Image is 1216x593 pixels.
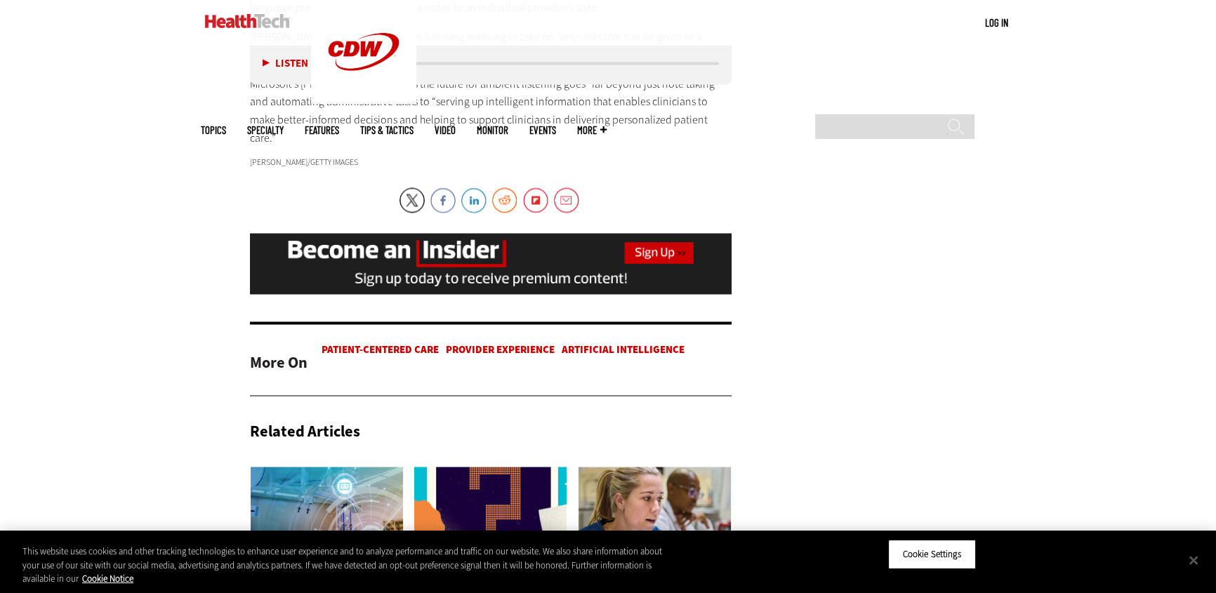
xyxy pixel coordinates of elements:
[250,424,360,439] h3: Related Articles
[1178,545,1209,575] button: Close
[577,125,607,135] span: More
[985,15,1008,30] div: User menu
[247,125,284,135] span: Specialty
[305,125,339,135] a: Features
[529,125,556,135] a: Events
[250,466,404,582] img: Smart hospital
[414,466,567,582] img: illustration of question mark
[562,342,685,357] a: Artificial Intelligence
[311,93,416,107] a: CDW
[446,342,555,357] a: Provider Experience
[82,573,133,585] a: More information about your privacy
[578,466,732,582] img: nurses talk in front of desktop computer
[250,349,308,377] h3: More On
[477,125,508,135] a: MonITor
[250,158,732,166] div: [PERSON_NAME]/Getty Images
[201,125,226,135] span: Topics
[22,545,669,586] div: This website uses cookies and other tracking technologies to enhance user experience and to analy...
[985,16,1008,29] a: Log in
[435,125,456,135] a: Video
[322,342,439,357] a: Patient-Centered Care
[205,14,290,28] img: Home
[888,540,976,569] button: Cookie Settings
[360,125,414,135] a: Tips & Tactics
